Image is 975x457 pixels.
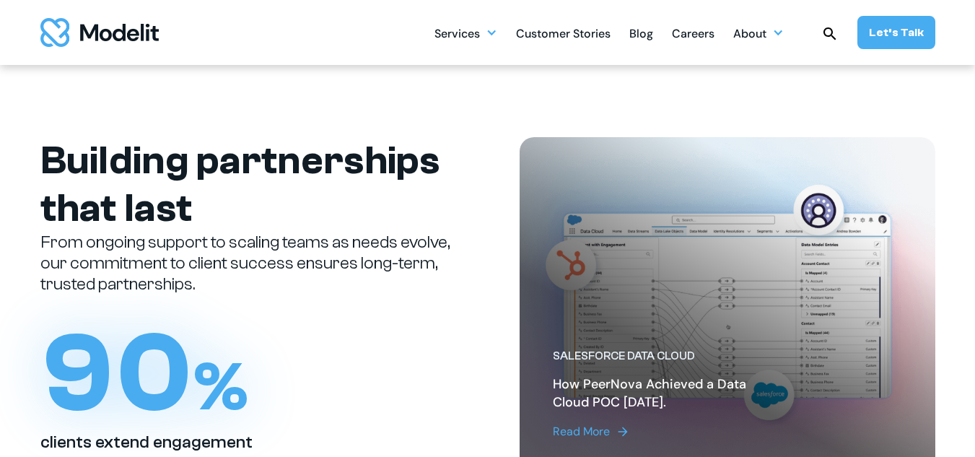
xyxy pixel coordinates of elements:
div: About [733,21,766,49]
div: Services [434,19,497,47]
img: arrow [616,425,630,439]
h2: clients extend engagement [40,432,253,453]
a: home [40,18,159,47]
a: Blog [629,19,653,47]
div: About [733,19,784,47]
div: Let’s Talk [869,25,924,40]
div: Blog [629,21,653,49]
a: Let’s Talk [857,16,935,49]
span: % [193,348,248,427]
h1: Building partnerships that last [40,137,456,232]
a: Read More [553,423,784,440]
div: Services [434,21,480,49]
h1: 90 [40,318,249,430]
div: Read More [553,423,610,440]
div: Customer Stories [516,21,611,49]
div: Careers [672,21,714,49]
div: Salesforce Data Cloud [553,349,784,364]
a: Customer Stories [516,19,611,47]
a: Careers [672,19,714,47]
h2: How PeerNova Achieved a Data Cloud POC [DATE]. [553,375,784,412]
img: modelit logo [40,18,159,47]
p: From ongoing support to scaling teams as needs evolve, our commitment to client success ensures l... [40,232,456,295]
